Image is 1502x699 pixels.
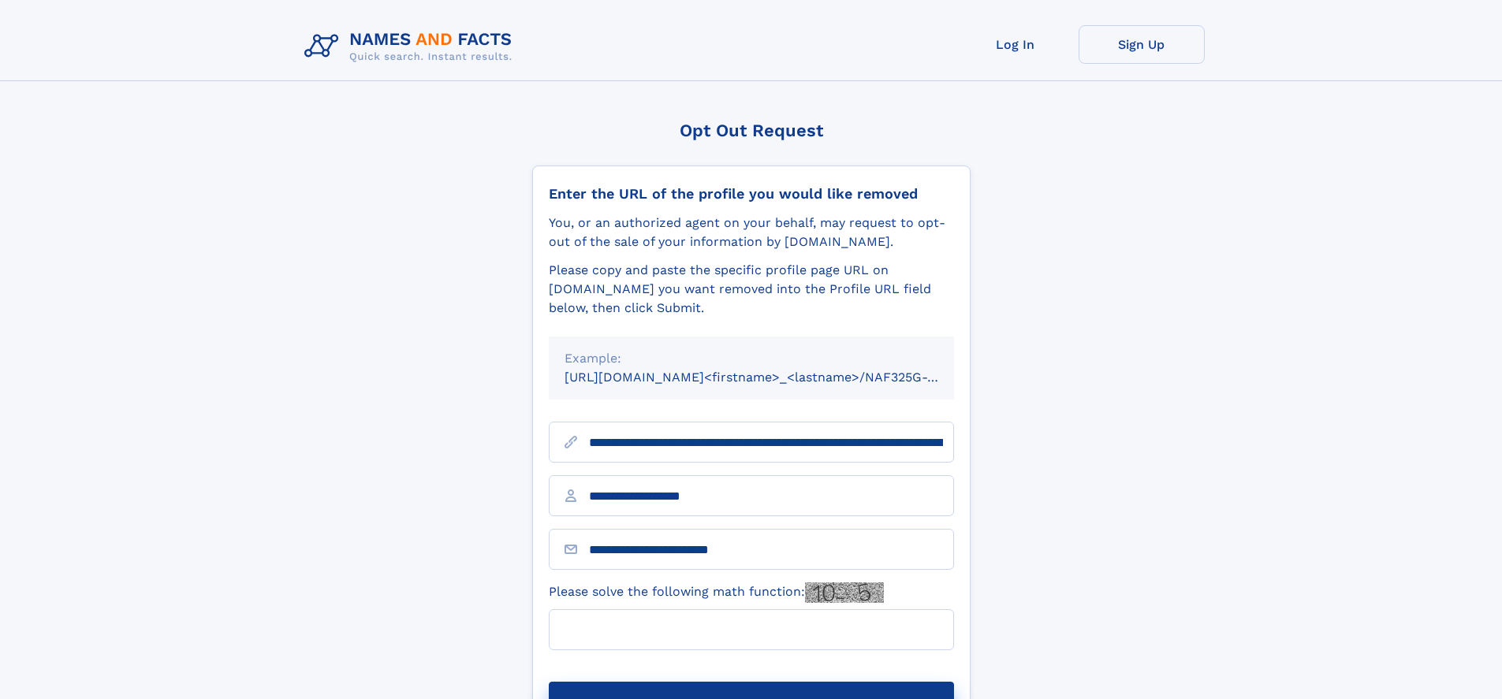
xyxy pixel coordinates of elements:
a: Sign Up [1079,25,1205,64]
small: [URL][DOMAIN_NAME]<firstname>_<lastname>/NAF325G-xxxxxxxx [565,370,984,385]
div: Opt Out Request [532,121,971,140]
div: Please copy and paste the specific profile page URL on [DOMAIN_NAME] you want removed into the Pr... [549,261,954,318]
div: Example: [565,349,938,368]
a: Log In [952,25,1079,64]
label: Please solve the following math function: [549,582,884,603]
img: Logo Names and Facts [298,25,525,68]
div: You, or an authorized agent on your behalf, may request to opt-out of the sale of your informatio... [549,214,954,251]
div: Enter the URL of the profile you would like removed [549,185,954,203]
